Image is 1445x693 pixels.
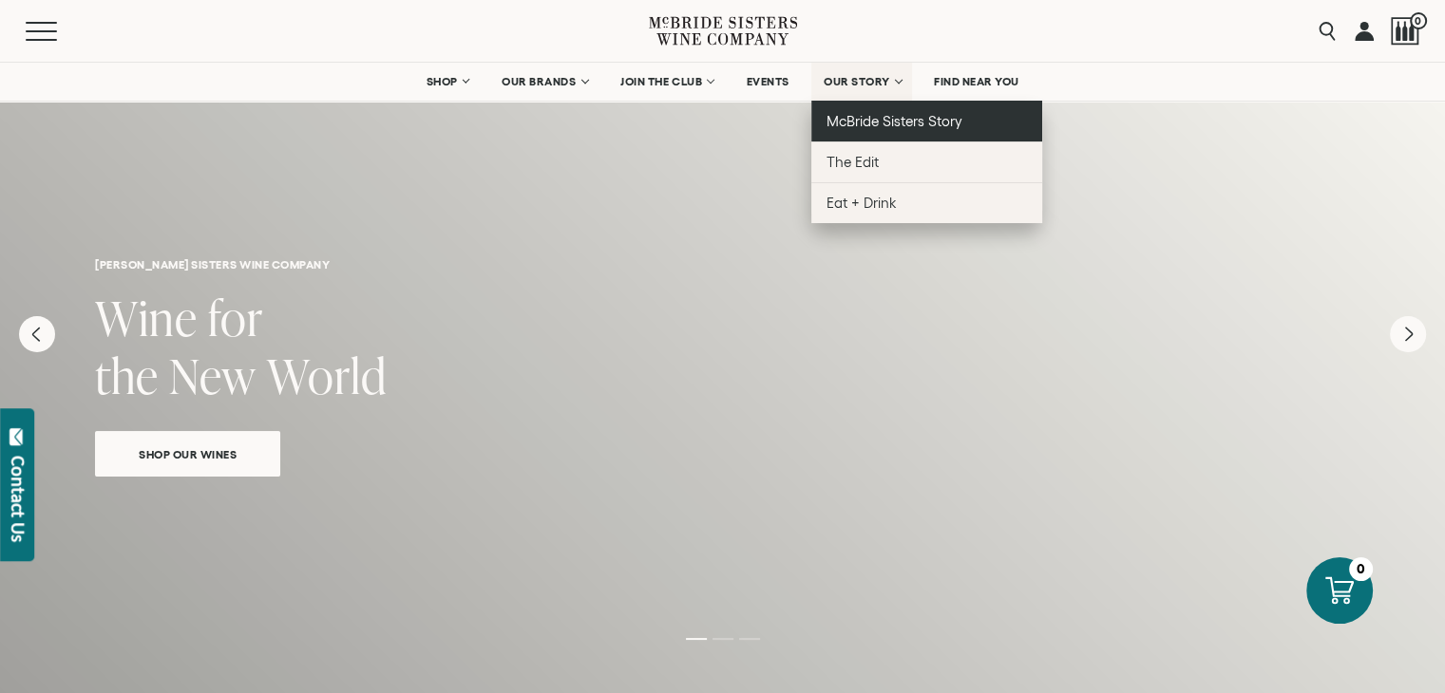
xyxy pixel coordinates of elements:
[169,343,257,408] span: New
[934,75,1019,88] span: FIND NEAR YOU
[747,75,789,88] span: EVENTS
[811,63,913,101] a: OUR STORY
[489,63,599,101] a: OUR BRANDS
[95,258,1350,271] h6: [PERSON_NAME] sisters wine company
[426,75,458,88] span: SHOP
[827,113,962,129] span: McBride Sisters Story
[608,63,725,101] a: JOIN THE CLUB
[95,431,280,477] a: Shop Our Wines
[922,63,1032,101] a: FIND NEAR YOU
[713,638,733,640] li: Page dot 2
[19,316,55,352] button: Previous
[1410,12,1427,29] span: 0
[105,443,270,465] span: Shop Our Wines
[95,343,159,408] span: the
[95,285,198,350] span: Wine
[811,101,1042,141] a: McBride Sisters Story
[208,285,263,350] span: for
[267,343,387,408] span: World
[734,63,802,101] a: EVENTS
[686,638,707,640] li: Page dot 1
[26,22,94,41] button: Mobile Menu Trigger
[620,75,702,88] span: JOIN THE CLUB
[827,195,897,211] span: Eat + Drink
[824,75,890,88] span: OUR STORY
[811,182,1042,223] a: Eat + Drink
[502,75,576,88] span: OUR BRANDS
[1349,557,1373,581] div: 0
[1390,316,1426,352] button: Next
[739,638,760,640] li: Page dot 3
[413,63,480,101] a: SHOP
[827,154,879,170] span: The Edit
[9,456,28,542] div: Contact Us
[811,141,1042,182] a: The Edit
